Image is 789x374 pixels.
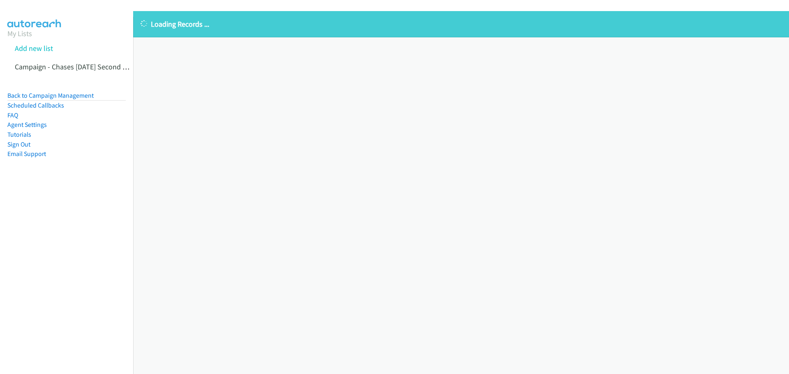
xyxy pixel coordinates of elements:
[141,18,782,30] p: Loading Records ...
[7,101,64,109] a: Scheduled Callbacks
[7,29,32,38] a: My Lists
[7,111,18,119] a: FAQ
[7,121,47,128] a: Agent Settings
[7,131,31,138] a: Tutorials
[7,92,94,99] a: Back to Campaign Management
[15,62,148,71] a: Campaign - Chases [DATE] Second Attempt
[7,150,46,158] a: Email Support
[7,140,30,148] a: Sign Out
[15,44,53,53] a: Add new list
